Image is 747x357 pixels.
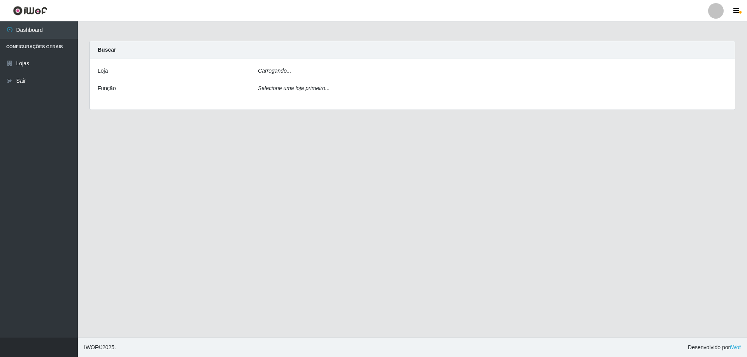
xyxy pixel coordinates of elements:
strong: Buscar [98,47,116,53]
span: IWOF [84,344,98,350]
span: Desenvolvido por [688,343,741,352]
img: CoreUI Logo [13,6,47,16]
label: Loja [98,67,108,75]
label: Função [98,84,116,92]
i: Carregando... [258,68,291,74]
a: iWof [730,344,741,350]
span: © 2025 . [84,343,116,352]
i: Selecione uma loja primeiro... [258,85,330,91]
